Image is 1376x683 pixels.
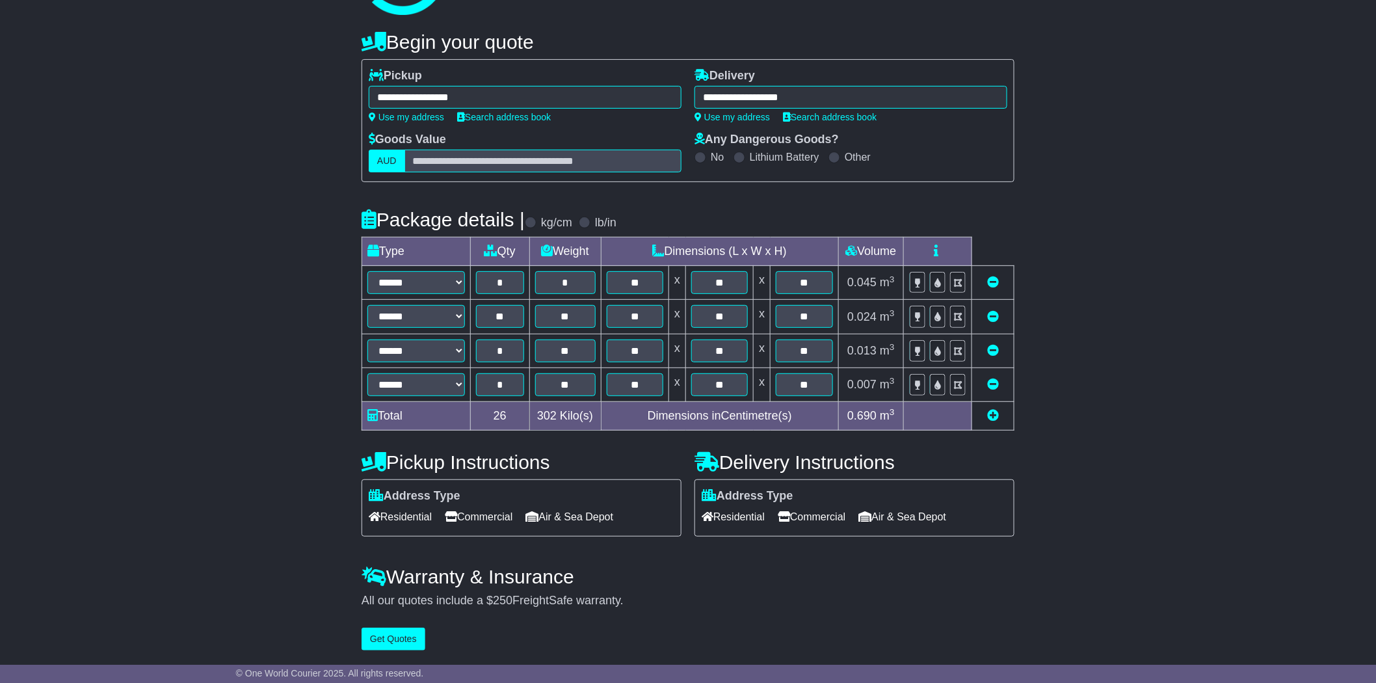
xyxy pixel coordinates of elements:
a: Search address book [783,112,877,122]
a: Use my address [695,112,770,122]
span: © One World Courier 2025. All rights reserved. [236,668,424,678]
span: m [880,276,895,289]
span: 0.690 [847,409,877,422]
label: Goods Value [369,133,446,147]
span: Air & Sea Depot [526,507,614,527]
span: m [880,409,895,422]
label: lb/in [595,216,616,230]
label: Pickup [369,69,422,83]
h4: Pickup Instructions [362,451,681,473]
span: m [880,310,895,323]
a: Remove this item [987,310,999,323]
a: Remove this item [987,378,999,391]
a: Use my address [369,112,444,122]
sup: 3 [890,308,895,318]
sup: 3 [890,407,895,417]
label: Other [845,151,871,163]
span: 0.007 [847,378,877,391]
h4: Warranty & Insurance [362,566,1014,587]
span: 0.045 [847,276,877,289]
a: Add new item [987,409,999,422]
td: x [669,368,686,401]
td: x [669,266,686,300]
sup: 3 [890,376,895,386]
h4: Delivery Instructions [695,451,1014,473]
label: No [711,151,724,163]
td: x [754,334,771,368]
div: All our quotes include a $ FreightSafe warranty. [362,594,1014,608]
h4: Package details | [362,209,525,230]
td: Dimensions (L x W x H) [601,237,838,266]
span: Residential [369,507,432,527]
td: Volume [838,237,903,266]
td: Type [362,237,471,266]
a: Remove this item [987,344,999,357]
h4: Begin your quote [362,31,1014,53]
button: Get Quotes [362,628,425,650]
td: Qty [471,237,530,266]
sup: 3 [890,342,895,352]
td: x [754,300,771,334]
td: Dimensions in Centimetre(s) [601,402,838,431]
span: 250 [493,594,512,607]
label: Address Type [369,489,460,503]
a: Remove this item [987,276,999,289]
label: Lithium Battery [750,151,819,163]
label: Delivery [695,69,755,83]
span: m [880,378,895,391]
span: Residential [702,507,765,527]
td: Total [362,402,471,431]
a: Search address book [457,112,551,122]
td: x [754,266,771,300]
td: Kilo(s) [529,402,601,431]
td: x [669,300,686,334]
span: 0.024 [847,310,877,323]
label: Any Dangerous Goods? [695,133,839,147]
td: x [754,368,771,401]
td: 26 [471,402,530,431]
td: Weight [529,237,601,266]
span: Air & Sea Depot [859,507,947,527]
span: Commercial [445,507,512,527]
span: m [880,344,895,357]
sup: 3 [890,275,895,284]
span: 0.013 [847,344,877,357]
label: AUD [369,150,405,172]
label: kg/cm [541,216,572,230]
td: x [669,334,686,368]
span: 302 [537,409,557,422]
span: Commercial [778,507,845,527]
label: Address Type [702,489,793,503]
